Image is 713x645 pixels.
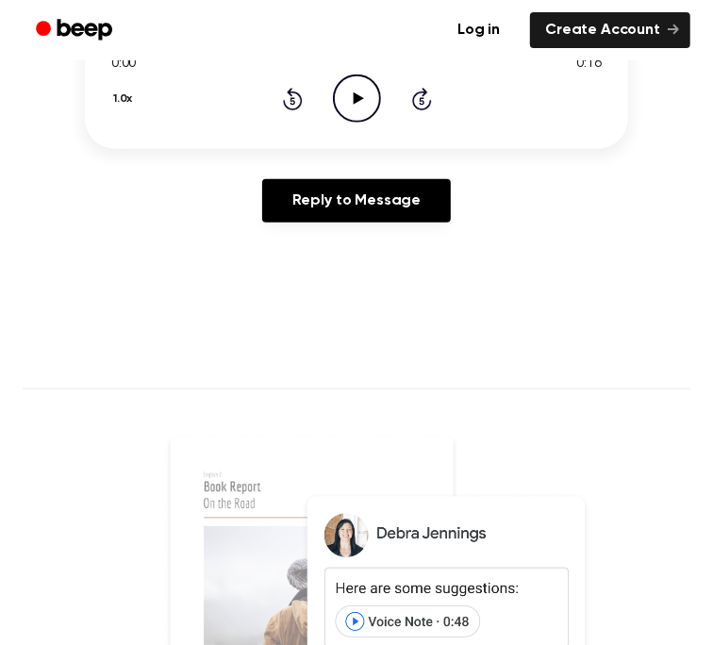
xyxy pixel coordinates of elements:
button: 1.0x [111,83,140,115]
a: Log in [439,8,519,52]
a: Create Account [530,12,690,48]
span: 0:00 [111,55,136,74]
a: Beep [23,12,129,49]
span: 0:16 [577,55,602,74]
a: Reply to Message [262,179,451,223]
